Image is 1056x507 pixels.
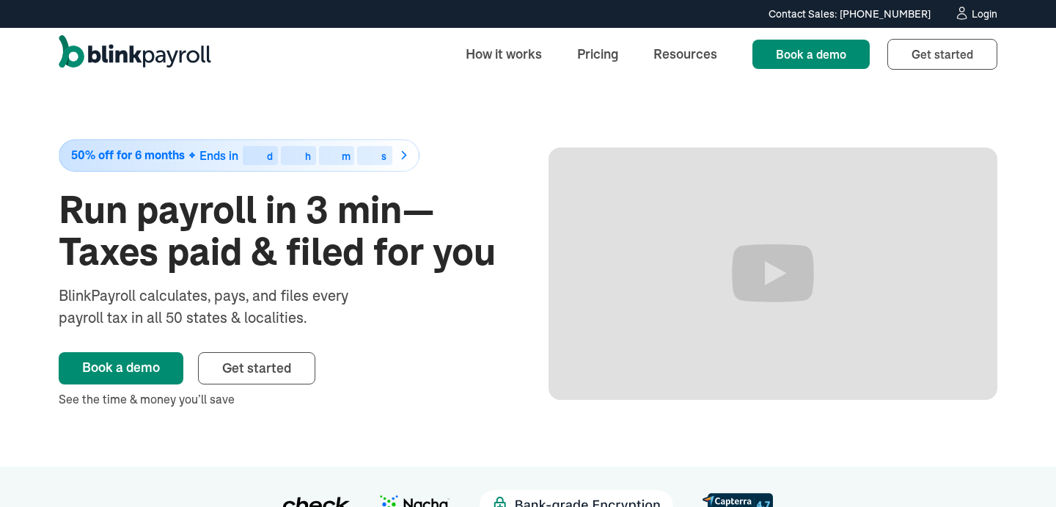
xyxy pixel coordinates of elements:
[71,149,185,161] span: 50% off for 6 months
[887,39,997,70] a: Get started
[267,151,273,161] div: d
[972,9,997,19] div: Login
[59,352,183,384] a: Book a demo
[565,38,630,70] a: Pricing
[198,352,315,384] a: Get started
[769,7,931,22] div: Contact Sales: [PHONE_NUMBER]
[59,390,507,408] div: See the time & money you’ll save
[954,6,997,22] a: Login
[59,285,387,329] div: BlinkPayroll calculates, pays, and files every payroll tax in all 50 states & localities.
[59,139,507,172] a: 50% off for 6 monthsEnds indhms
[454,38,554,70] a: How it works
[776,47,846,62] span: Book a demo
[912,47,973,62] span: Get started
[305,151,311,161] div: h
[222,360,291,376] span: Get started
[642,38,729,70] a: Resources
[549,147,997,400] iframe: Run Payroll in 3 min with BlinkPayroll
[342,151,351,161] div: m
[199,148,238,163] span: Ends in
[381,151,386,161] div: s
[752,40,870,69] a: Book a demo
[59,189,507,273] h1: Run payroll in 3 min—Taxes paid & filed for you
